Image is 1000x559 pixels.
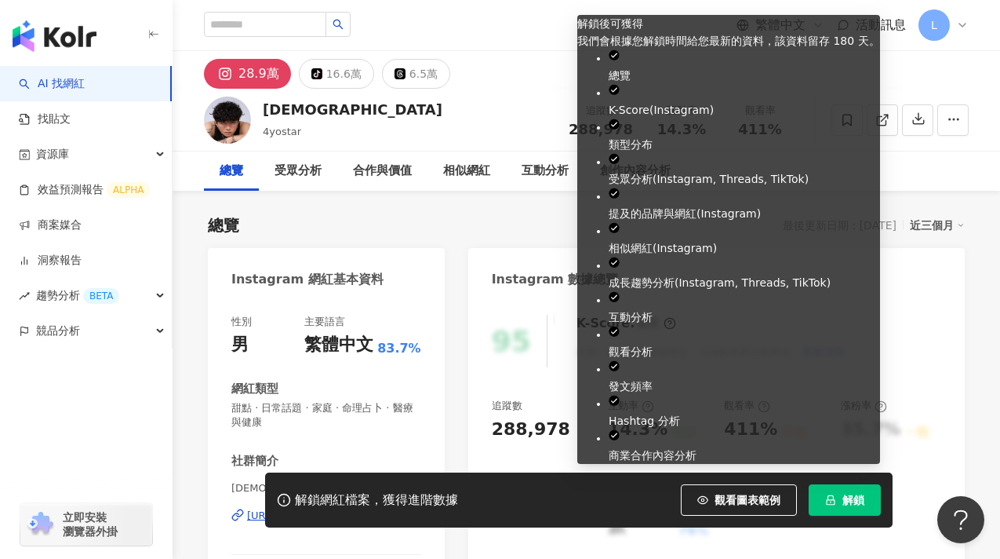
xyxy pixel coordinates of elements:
[231,401,421,429] span: 甜點 · 日常話題 · 家庭 · 命理占卜 · 醫療與健康
[569,121,633,137] span: 288,978
[295,492,458,509] div: 解鎖網紅檔案，獲得進階數據
[492,271,619,288] div: Instagram 數據總覽
[231,381,278,397] div: 網紅類型
[36,137,69,172] span: 資源庫
[825,495,836,506] span: lock
[231,333,249,357] div: 男
[231,271,384,288] div: Instagram 網紅基本資料
[681,484,797,516] button: 觀看圖表範例
[609,84,880,119] li: K-Score ( Instagram )
[19,253,82,269] a: 洞察報告
[609,222,880,257] li: 相似網紅 ( Instagram )
[910,215,965,236] div: 近三個月
[20,503,152,546] a: chrome extension立即安裝 瀏覽器外掛
[238,63,279,85] div: 28.9萬
[492,399,522,413] div: 追蹤數
[382,59,450,89] button: 6.5萬
[609,429,880,464] li: 商業合作內容分析
[208,214,239,236] div: 總覽
[333,19,344,30] span: search
[715,494,780,506] span: 觀看圖表範例
[443,162,490,181] div: 相似網紅
[19,76,85,92] a: searchAI 找網紅
[809,484,881,516] button: 解鎖
[609,291,880,326] li: 互動分析
[856,17,906,32] span: 活動訊息
[609,360,880,395] li: 發文頻率
[36,278,119,313] span: 趨勢分析
[409,63,438,85] div: 6.5萬
[609,188,880,222] li: 提及的品牌與網紅 ( Instagram )
[842,494,864,506] span: 解鎖
[609,326,880,360] li: 觀看分析
[275,162,322,181] div: 受眾分析
[83,288,119,304] div: BETA
[609,49,880,84] li: 總覽
[609,395,880,429] li: Hashtag 分析
[13,20,96,52] img: logo
[36,313,80,349] span: 競品分析
[353,162,412,181] div: 合作與價值
[609,153,880,188] li: 受眾分析 ( Instagram, Threads, TikTok )
[326,63,362,85] div: 16.6萬
[522,162,569,181] div: 互動分析
[569,103,633,119] div: 追蹤數
[25,512,56,537] img: chrome extension
[204,59,291,89] button: 28.9萬
[263,100,442,119] div: [DEMOGRAPHIC_DATA]
[609,257,880,291] li: 成長趨勢分析 ( Instagram, Threads, TikTok )
[577,15,880,32] div: 解鎖後可獲得
[231,315,252,329] div: 性別
[576,315,676,332] div: K-Score :
[304,333,373,357] div: 繁體中文
[231,453,278,469] div: 社群簡介
[19,111,71,127] a: 找貼文
[220,162,243,181] div: 總覽
[19,290,30,301] span: rise
[299,59,374,89] button: 16.6萬
[377,340,421,357] span: 83.7%
[204,97,251,144] img: KOL Avatar
[577,32,880,49] div: 我們會根據您解鎖時間給您最新的資料，該資料留存 180 天。
[609,119,880,153] li: 類型分布
[931,16,937,34] span: L
[304,315,345,329] div: 主要語言
[19,217,82,233] a: 商案媒合
[19,182,150,198] a: 效益預測報告ALPHA
[263,126,301,137] span: 4yostar
[492,418,570,442] div: 288,978
[63,510,118,539] span: 立即安裝 瀏覽器外掛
